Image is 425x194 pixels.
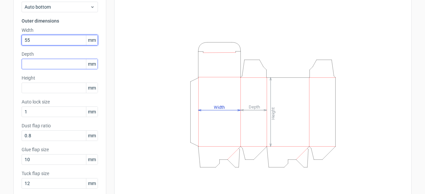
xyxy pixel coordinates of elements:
[22,27,98,33] label: Width
[249,104,260,109] tspan: Depth
[22,146,98,153] label: Glue flap size
[86,83,98,93] span: mm
[22,170,98,177] label: Tuck flap size
[271,107,276,119] tspan: Height
[86,59,98,69] span: mm
[22,98,98,105] label: Auto lock size
[86,107,98,117] span: mm
[22,122,98,129] label: Dust flap ratio
[25,4,90,10] span: Auto bottom
[86,178,98,188] span: mm
[86,131,98,141] span: mm
[214,104,225,109] tspan: Width
[86,155,98,164] span: mm
[22,75,98,81] label: Height
[86,35,98,45] span: mm
[22,18,98,24] h3: Outer dimensions
[22,51,98,57] label: Depth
